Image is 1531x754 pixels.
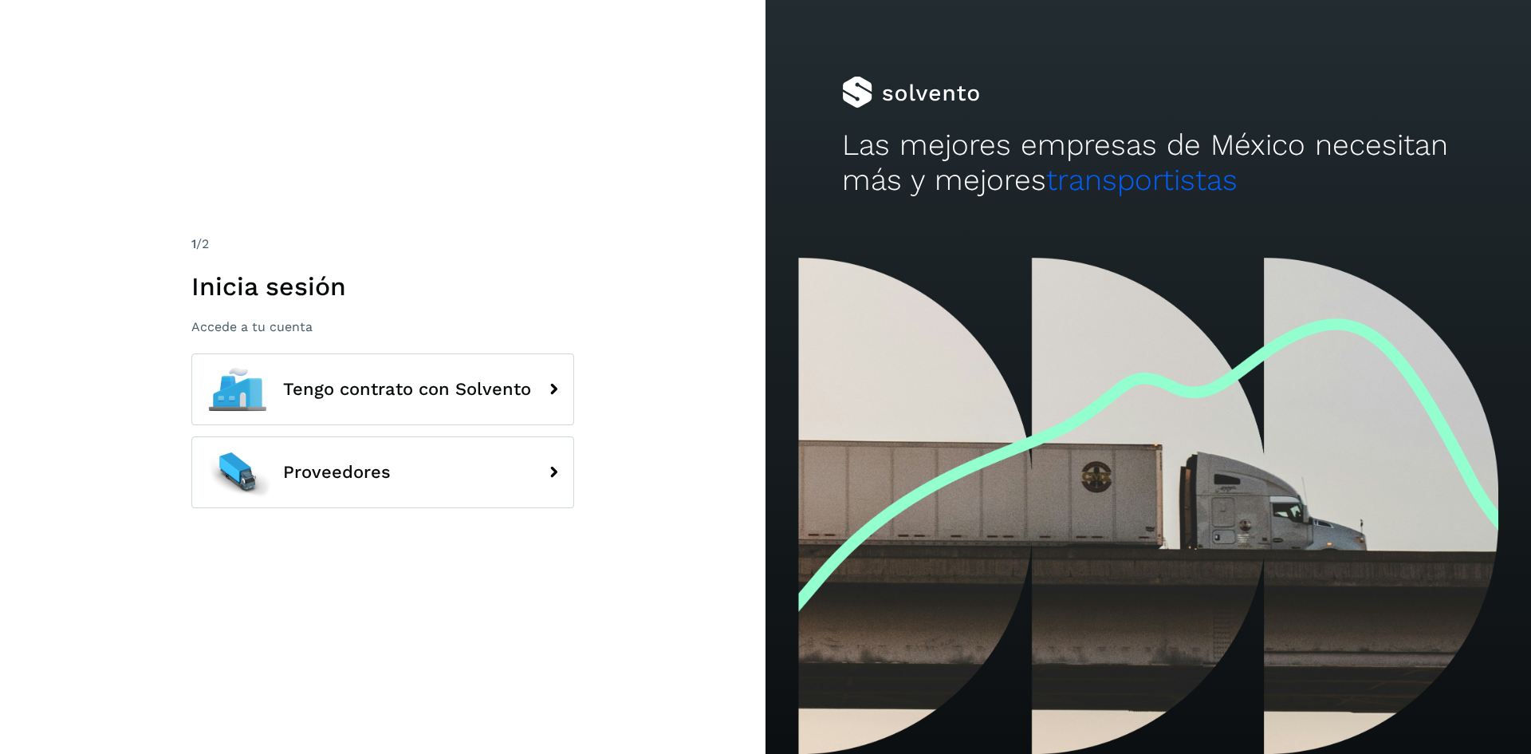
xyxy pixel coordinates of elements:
[191,319,574,334] p: Accede a tu cuenta
[283,380,531,399] span: Tengo contrato con Solvento
[191,235,574,254] div: /2
[1046,163,1238,197] span: transportistas
[191,353,574,425] button: Tengo contrato con Solvento
[283,463,391,482] span: Proveedores
[842,128,1454,199] h2: Las mejores empresas de México necesitan más y mejores
[191,236,196,251] span: 1
[191,436,574,508] button: Proveedores
[191,271,574,302] h1: Inicia sesión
